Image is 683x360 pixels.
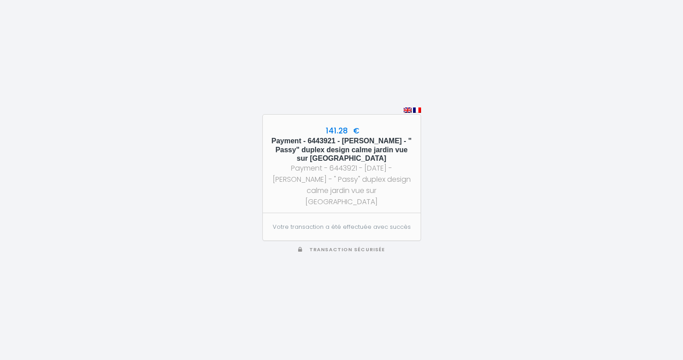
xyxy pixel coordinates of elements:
img: fr.png [413,107,421,113]
h5: Payment - 6443921 - [PERSON_NAME] - " Passy" duplex design calme jardin vue sur [GEOGRAPHIC_DATA] [271,137,413,163]
p: Votre transaction a été effectuée avec succès [272,223,410,231]
span: Transaction sécurisée [309,246,385,253]
div: Payment - 6443921 - [DATE] - [PERSON_NAME] - " Passy" duplex design calme jardin vue sur [GEOGRAP... [271,163,413,208]
span: 141.28 € [324,125,359,136]
img: en.png [404,107,412,113]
